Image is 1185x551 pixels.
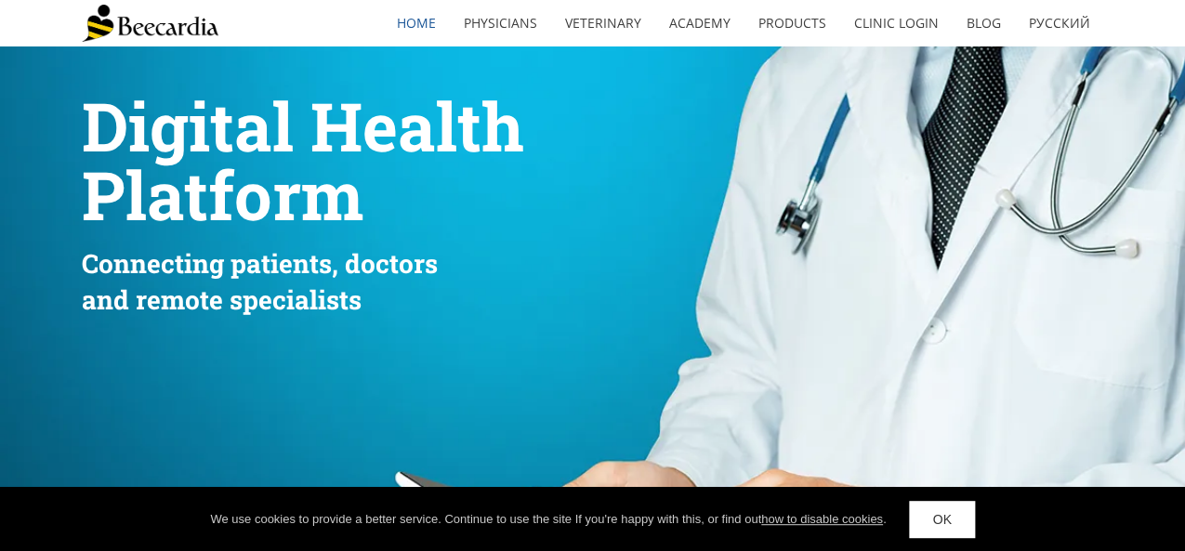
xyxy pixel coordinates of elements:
[840,2,953,45] a: Clinic Login
[1015,2,1104,45] a: Русский
[744,2,840,45] a: Products
[761,512,883,526] a: how to disable cookies
[82,82,524,170] span: Digital Health
[450,2,551,45] a: Physicians
[82,282,362,317] span: and remote specialists
[82,5,218,42] img: Beecardia
[953,2,1015,45] a: Blog
[82,151,363,239] span: Platform
[383,2,450,45] a: home
[210,510,886,529] div: We use cookies to provide a better service. Continue to use the site If you're happy with this, o...
[909,501,974,538] a: OK
[551,2,655,45] a: Veterinary
[82,246,438,281] span: Connecting patients, doctors
[655,2,744,45] a: Academy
